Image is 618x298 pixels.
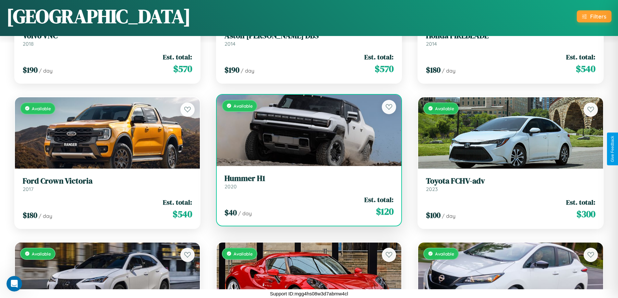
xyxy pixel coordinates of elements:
[224,65,239,75] span: $ 190
[426,176,595,192] a: Toyota FCHV-adv2023
[238,210,252,217] span: / day
[426,186,438,192] span: 2023
[39,67,53,74] span: / day
[364,52,394,62] span: Est. total:
[23,186,33,192] span: 2017
[426,31,595,47] a: Honda FIREBLADE2014
[234,251,253,256] span: Available
[577,10,612,22] button: Filters
[442,213,455,219] span: / day
[566,197,595,207] span: Est. total:
[6,276,22,292] iframe: Intercom live chat
[224,31,394,47] a: Aston [PERSON_NAME] DBS2014
[23,31,192,41] h3: Volvo VNC
[39,213,52,219] span: / day
[224,174,394,190] a: Hummer H12020
[576,62,595,75] span: $ 540
[32,251,51,256] span: Available
[426,210,441,221] span: $ 100
[241,67,254,74] span: / day
[610,136,615,162] div: Give Feedback
[163,52,192,62] span: Est. total:
[234,103,253,109] span: Available
[224,183,237,190] span: 2020
[23,41,34,47] span: 2018
[375,62,394,75] span: $ 570
[270,289,348,298] p: Support ID: mgg4hs08w3d7abmw4cl
[426,176,595,186] h3: Toyota FCHV-adv
[426,41,437,47] span: 2014
[426,65,441,75] span: $ 180
[364,195,394,204] span: Est. total:
[376,205,394,218] span: $ 120
[576,208,595,221] span: $ 300
[23,210,37,221] span: $ 180
[6,3,191,30] h1: [GEOGRAPHIC_DATA]
[173,62,192,75] span: $ 570
[224,174,394,183] h3: Hummer H1
[23,176,192,186] h3: Ford Crown Victoria
[32,106,51,111] span: Available
[590,13,606,20] div: Filters
[23,31,192,47] a: Volvo VNC2018
[224,31,394,41] h3: Aston [PERSON_NAME] DBS
[23,65,38,75] span: $ 190
[163,197,192,207] span: Est. total:
[566,52,595,62] span: Est. total:
[173,208,192,221] span: $ 540
[224,207,237,218] span: $ 40
[435,106,454,111] span: Available
[442,67,455,74] span: / day
[426,31,595,41] h3: Honda FIREBLADE
[435,251,454,256] span: Available
[23,176,192,192] a: Ford Crown Victoria2017
[224,41,236,47] span: 2014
